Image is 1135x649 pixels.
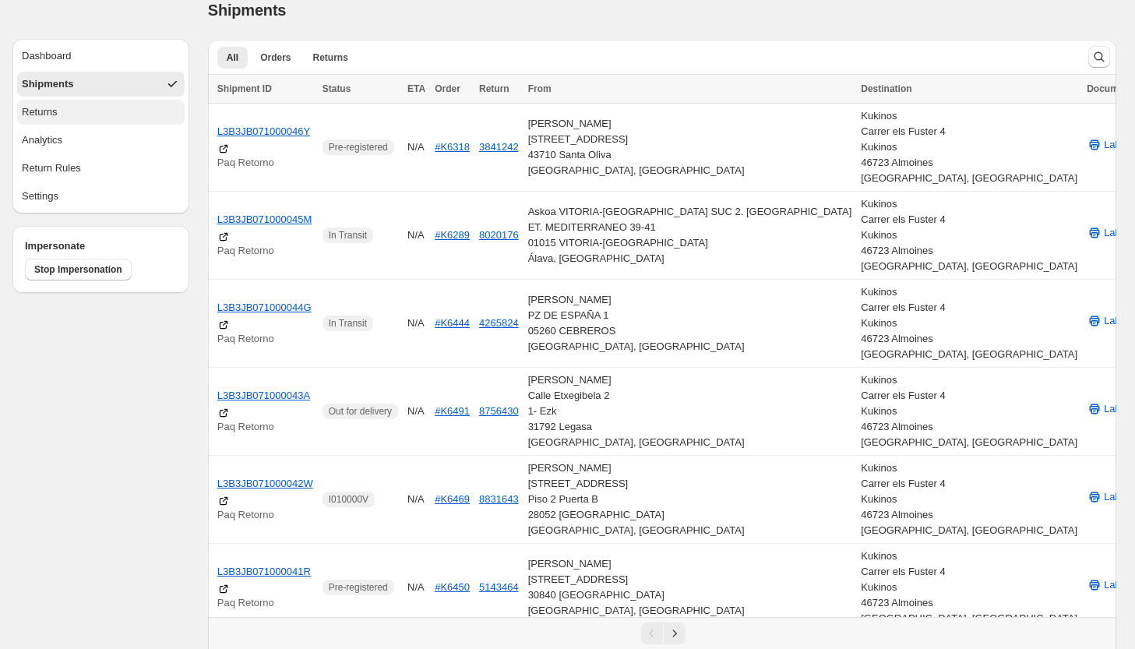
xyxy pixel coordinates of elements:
[479,141,519,153] button: 3841242
[217,595,313,611] p: Paq Retorno
[479,581,519,593] button: 5143464
[435,317,470,329] a: #K6444
[17,44,185,69] button: Dashboard
[217,331,313,347] p: Paq Retorno
[22,160,81,176] div: Return Rules
[528,460,852,538] div: [PERSON_NAME] [STREET_ADDRESS] Piso 2 Puerta B 28052 [GEOGRAPHIC_DATA] [GEOGRAPHIC_DATA], [GEOGRA...
[1104,489,1129,505] span: Label
[479,405,519,417] button: 8756430
[329,141,388,153] span: Pre-registered
[227,51,238,64] span: All
[528,204,852,266] div: Askoa VITORIA-[GEOGRAPHIC_DATA] SUC 2. [GEOGRAPHIC_DATA] ET. MEDITERRANEO 39-41 01015 VITORIA-[GE...
[208,617,1116,649] nav: Pagination
[479,493,519,505] button: 8831643
[217,300,312,316] a: L3B3JB071000044G
[208,2,286,19] span: Shipments
[22,48,72,64] div: Dashboard
[861,548,1077,626] div: Kukinos Carrer els Fuster 4 Kukinos 46723 Almoines [GEOGRAPHIC_DATA], [GEOGRAPHIC_DATA]
[329,581,388,594] span: Pre-registered
[861,284,1077,362] div: Kukinos Carrer els Fuster 4 Kukinos 46723 Almoines [GEOGRAPHIC_DATA], [GEOGRAPHIC_DATA]
[861,196,1077,274] div: Kukinos Carrer els Fuster 4 Kukinos 46723 Almoines [GEOGRAPHIC_DATA], [GEOGRAPHIC_DATA]
[217,507,313,523] p: Paq Retorno
[528,556,852,619] div: [PERSON_NAME] [STREET_ADDRESS] 30840 [GEOGRAPHIC_DATA] [GEOGRAPHIC_DATA], [GEOGRAPHIC_DATA]
[17,100,185,125] button: Returns
[329,317,367,330] span: In Transit
[403,192,430,280] td: N/A
[861,83,911,94] span: Destination
[403,280,430,368] td: N/A
[217,564,311,580] a: L3B3JB071000041R
[323,83,351,94] span: Status
[528,116,852,178] div: [PERSON_NAME] [STREET_ADDRESS] 43710 Santa Oliva [GEOGRAPHIC_DATA], [GEOGRAPHIC_DATA]
[435,141,470,153] a: #K6318
[403,544,430,632] td: N/A
[34,263,122,276] span: Stop Impersonation
[479,83,509,94] span: Return
[1088,46,1110,68] button: Search and filter results
[217,476,313,492] a: L3B3JB071000042W
[403,104,430,192] td: N/A
[479,317,519,329] button: 4265824
[17,184,185,209] button: Settings
[861,372,1077,450] div: Kukinos Carrer els Fuster 4 Kukinos 46723 Almoines [GEOGRAPHIC_DATA], [GEOGRAPHIC_DATA]
[217,155,313,171] p: Paq Retorno
[664,623,686,644] button: Next
[25,238,177,254] h4: Impersonate
[260,51,291,64] span: Orders
[435,229,470,241] a: #K6289
[25,259,132,280] button: Stop Impersonation
[17,156,185,181] button: Return Rules
[329,229,367,242] span: In Transit
[217,212,312,228] a: L3B3JB071000045M
[435,493,470,505] a: #K6469
[861,460,1077,538] div: Kukinos Carrer els Fuster 4 Kukinos 46723 Almoines [GEOGRAPHIC_DATA], [GEOGRAPHIC_DATA]
[435,83,460,94] span: Order
[1104,137,1129,153] span: Label
[17,72,185,97] button: Shipments
[329,405,392,418] span: Out for delivery
[528,292,852,354] div: [PERSON_NAME] PZ DE ESPAÑA 1 05260 CEBREROS [GEOGRAPHIC_DATA], [GEOGRAPHIC_DATA]
[217,83,272,94] span: Shipment ID
[22,76,73,92] div: Shipments
[22,132,62,148] div: Analytics
[407,83,425,94] span: ETA
[217,124,310,139] a: L3B3JB071000046Y
[861,108,1077,186] div: Kukinos Carrer els Fuster 4 Kukinos 46723 Almoines [GEOGRAPHIC_DATA], [GEOGRAPHIC_DATA]
[479,229,519,241] button: 8020176
[217,419,313,435] p: Paq Retorno
[435,581,470,593] a: #K6450
[403,368,430,456] td: N/A
[17,128,185,153] button: Analytics
[403,456,430,544] td: N/A
[217,243,313,259] p: Paq Retorno
[528,372,852,450] div: [PERSON_NAME] Calle Etxegibela 2 1- Ezk 31792 Legasa [GEOGRAPHIC_DATA], [GEOGRAPHIC_DATA]
[1104,225,1129,241] span: Label
[217,388,310,404] a: L3B3JB071000043A
[329,493,368,506] span: I010000V
[1104,401,1129,417] span: Label
[22,104,58,120] div: Returns
[1104,577,1129,593] span: Label
[313,51,348,64] span: Returns
[22,189,58,204] div: Settings
[528,83,552,94] span: From
[1104,313,1129,329] span: Label
[435,405,470,417] a: #K6491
